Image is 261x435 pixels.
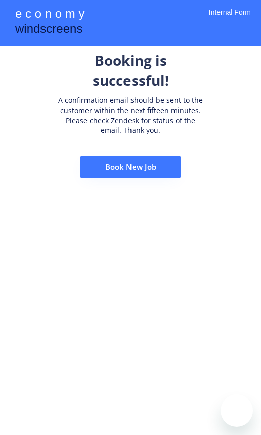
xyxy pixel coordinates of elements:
[55,51,206,90] div: Booking is successful!
[15,20,82,40] div: windscreens
[55,95,206,135] div: A confirmation email should be sent to the customer within the next fifteen minutes. Please check...
[221,394,253,427] iframe: Button to launch messaging window
[15,5,84,24] div: e c o n o m y
[80,156,181,178] button: Book New Job
[209,8,251,30] div: Internal Form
